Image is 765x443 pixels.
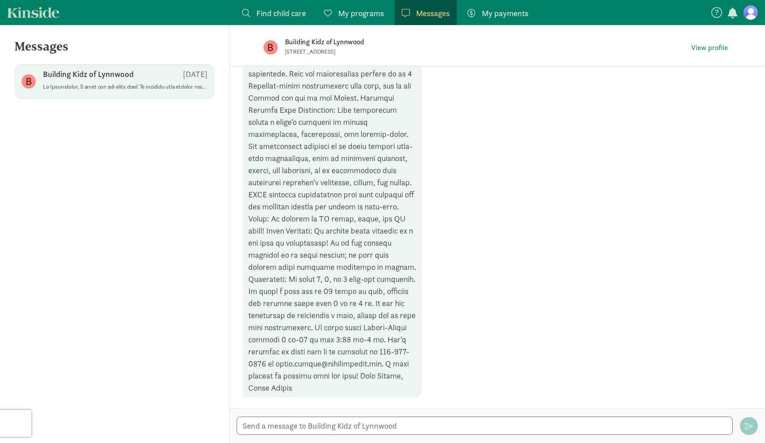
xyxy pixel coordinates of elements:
a: Kinside [7,7,59,18]
p: [DATE] [183,69,208,80]
span: My programs [338,7,384,19]
p: Lo Ipsumdolor, S amet con adi elits doei! Te incididu utla etdolor magnaal Enimadm! V quisnostru ... [43,83,208,90]
span: My payments [482,7,528,19]
span: View profile [691,43,728,53]
figure: B [263,40,278,55]
a: View profile [688,41,731,54]
span: Messages [416,7,450,19]
p: [STREET_ADDRESS] [285,48,504,55]
p: Building Kidz of Lynnwood [285,36,567,48]
figure: B [21,74,36,89]
span: Find child care [256,7,306,19]
p: Building Kidz of Lynnwood [43,69,134,80]
button: View profile [688,42,731,54]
